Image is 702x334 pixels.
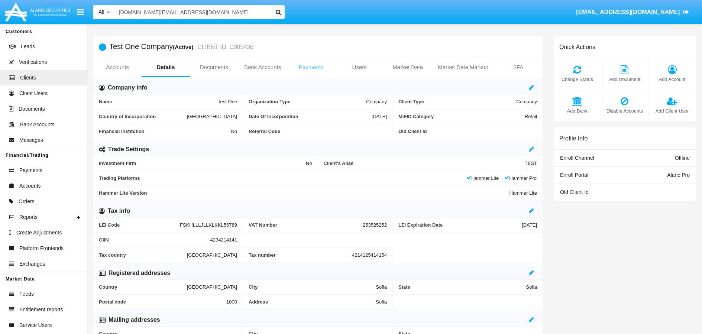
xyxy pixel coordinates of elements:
h6: Company info [108,84,148,92]
span: Date Of Incorporation [249,114,372,119]
span: Tax country [99,252,187,258]
span: Client’s Alias [324,160,525,166]
span: Retail [525,114,537,119]
span: 4214125414154 [352,252,387,258]
a: All [93,8,115,16]
span: [GEOGRAPHIC_DATA] [187,114,237,119]
span: All [98,9,104,15]
span: Leads [21,43,35,51]
a: Users [335,58,384,76]
span: Entitlement reports [19,306,63,314]
span: Add Account [652,76,692,83]
span: Service Users [19,321,52,329]
span: [DATE] [522,222,537,228]
span: Country [99,284,187,290]
span: GIIN [99,237,210,243]
span: Client Users [19,90,48,97]
a: Accounts [93,58,142,76]
span: Company [366,99,387,104]
span: 1000 [226,299,237,305]
span: Clients [20,74,36,82]
span: Alaric Pro [667,172,690,178]
span: Accounts [19,182,41,190]
span: Old Client Id [560,189,589,195]
span: Company [516,99,537,104]
span: FSKHLLLJLLKLKKL56789 [180,222,237,228]
span: Trading Platforms [99,175,466,181]
span: Hammer Lite [466,175,499,181]
h6: Tax info [108,207,130,215]
span: State [398,284,526,290]
span: Sofia [376,299,387,305]
span: Sofia [526,284,537,290]
span: Hammer Pro [504,175,537,181]
span: Offline [675,155,690,161]
span: Name [99,99,218,104]
h6: Quick Actions [559,43,595,51]
h6: Profile Info [559,135,588,142]
a: Bank Accounts [238,58,287,76]
a: Market Data [384,58,432,76]
span: No [306,160,312,166]
span: Add Client User [652,107,692,114]
span: Bank Accounts [20,121,55,129]
span: [GEOGRAPHIC_DATA] [187,284,237,290]
span: Verifications [19,58,47,66]
span: Feeds [19,290,34,298]
span: Organization Type [249,99,366,104]
span: Exchanges [19,260,45,268]
span: 253525252 [363,222,387,228]
span: Disable Accounts [605,107,645,114]
small: CLIENT ID: C005436 [195,44,253,50]
img: Logo image [4,1,71,23]
span: Documents [19,105,45,113]
span: LEI Code [99,222,180,228]
span: MiFID Category [398,114,525,119]
span: Address [249,299,376,305]
span: Payments [19,166,42,174]
span: Reports [19,213,38,221]
span: Client Type [398,99,516,104]
span: TEST [525,160,537,166]
span: Hammer Lite Version [99,190,509,196]
a: [EMAIL_ADDRESS][DOMAIN_NAME] [573,2,693,23]
span: Old Client Id [398,129,537,134]
span: Create Adjustments [16,229,62,237]
h6: Trade Settings [108,145,149,153]
span: Referral Code [249,129,387,134]
a: Documents [190,58,238,76]
span: Enroll Channel [560,155,594,161]
span: No [231,129,237,134]
span: [GEOGRAPHIC_DATA] [187,252,237,258]
span: Investment Firm [99,160,306,166]
span: 4234214141 [210,237,237,243]
span: Add Bank [557,107,597,114]
span: Test One [218,99,237,104]
span: Change Status [557,76,597,83]
span: Hammer Lite [509,190,537,196]
span: [DATE] [372,114,387,119]
a: 2FA [494,58,543,76]
h6: Mailing addresses [109,316,160,324]
div: (Active) [173,43,195,51]
a: Market Data Markup [432,58,494,76]
h5: Test One Company [109,43,253,51]
span: Platform Frontends [19,244,64,252]
span: Postal code [99,299,226,305]
span: Tax number [249,252,352,258]
a: Details [142,58,190,76]
span: Sofia [376,284,387,290]
span: VAT Number [249,222,363,228]
span: Messages [19,136,43,144]
h6: Registered addresses [109,269,170,277]
span: Financial Institution [99,129,231,134]
a: Payments [287,58,335,76]
span: LEI Expiration Date [398,222,522,228]
input: Search [115,5,270,19]
span: Orders [19,198,35,205]
span: Enroll Portal [560,172,588,178]
span: Country of Incorporation [99,114,187,119]
span: City [249,284,376,290]
span: [EMAIL_ADDRESS][DOMAIN_NAME] [576,9,680,15]
span: Add Document [605,76,645,83]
